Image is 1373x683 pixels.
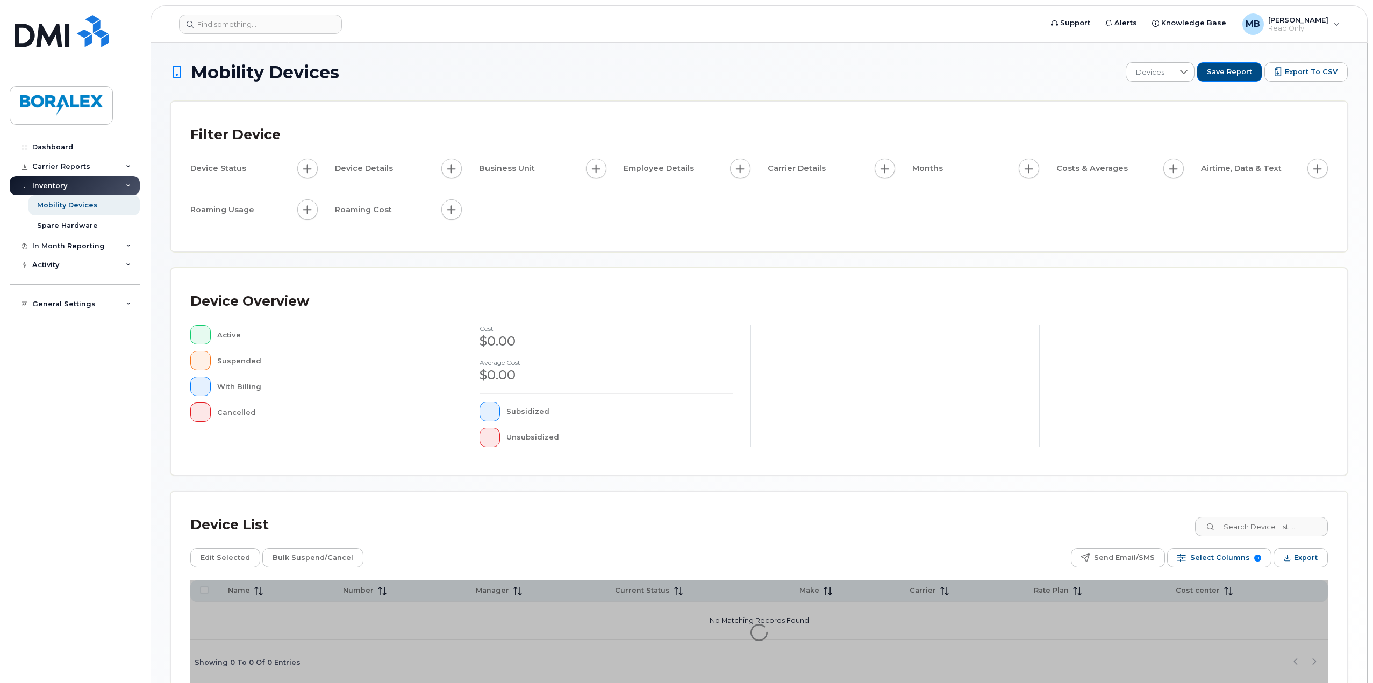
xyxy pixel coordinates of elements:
button: Bulk Suspend/Cancel [262,548,363,567]
div: Unsubsidized [506,428,734,447]
span: Costs & Averages [1056,163,1131,174]
span: Employee Details [624,163,697,174]
span: Airtime, Data & Text [1201,163,1285,174]
span: Months [912,163,946,174]
span: Roaming Usage [190,204,258,215]
div: Device Overview [190,287,309,315]
span: Export to CSV [1285,67,1338,77]
span: Export [1294,550,1318,566]
div: Device List [190,511,269,539]
span: Carrier Details [768,163,829,174]
div: Cancelled [217,402,445,422]
span: Send Email/SMS [1094,550,1155,566]
div: Filter Device [190,121,281,149]
span: Select Columns [1190,550,1250,566]
h4: Average cost [480,359,733,366]
button: Export [1274,548,1328,567]
span: Save Report [1207,67,1252,77]
div: Suspended [217,351,445,370]
span: Device Details [335,163,396,174]
button: Save Report [1197,62,1262,82]
span: Device Status [190,163,249,174]
span: Bulk Suspend/Cancel [273,550,353,566]
button: Send Email/SMS [1071,548,1165,567]
span: 9 [1254,555,1261,562]
input: Search Device List ... [1195,517,1328,536]
span: Business Unit [479,163,538,174]
button: Select Columns 9 [1167,548,1271,567]
button: Export to CSV [1264,62,1348,82]
span: Edit Selected [201,550,250,566]
span: Devices [1126,63,1174,82]
span: Mobility Devices [191,63,339,82]
h4: cost [480,325,733,332]
span: Roaming Cost [335,204,395,215]
div: Subsidized [506,402,734,421]
div: Active [217,325,445,344]
div: $0.00 [480,366,733,384]
div: $0.00 [480,332,733,350]
button: Edit Selected [190,548,260,567]
div: With Billing [217,377,445,396]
